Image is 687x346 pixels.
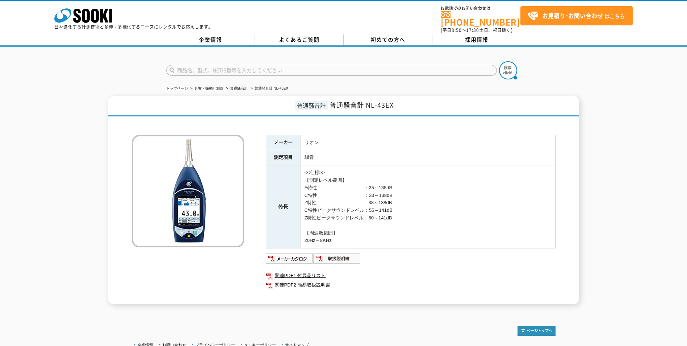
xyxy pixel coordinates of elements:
span: (平日 ～ 土日、祝日除く) [441,27,512,33]
img: 普通騒音計 NL-43EX [132,135,244,247]
a: よくあるご質問 [255,34,344,45]
a: 取扱説明書 [313,258,361,263]
a: 企業情報 [166,34,255,45]
a: 関連PDF1 付属品リスト [266,271,556,280]
img: トップページへ [518,326,556,336]
strong: お見積り･お問い合わせ [542,11,603,20]
td: 騒音 [301,150,555,165]
th: メーカー [266,135,301,150]
span: 初めての方へ [370,36,405,44]
a: お見積り･お問い合わせはこちら [520,6,633,25]
li: 普通騒音計 NL-43EX [249,85,288,92]
th: 測定項目 [266,150,301,165]
span: 17:30 [466,27,479,33]
a: 関連PDF2 簡易取扱説明書 [266,280,556,290]
span: 8:50 [452,27,462,33]
a: 採用情報 [432,34,521,45]
th: 特長 [266,165,301,248]
span: 普通騒音計 [295,101,328,110]
a: 音響・振動計測器 [194,86,223,90]
span: 普通騒音計 NL-43EX [330,100,394,110]
td: <<仕様>> 【測定レベル範囲】 A特性 ：25～138dB C特性 ：33～138dB Z特性 ：38～138dB C特性ピークサウンドレベル：55～141dB Z特性ピークサウンドレベル：6... [301,165,555,248]
td: リオン [301,135,555,150]
img: 取扱説明書 [313,253,361,264]
a: [PHONE_NUMBER] [441,11,520,26]
a: 普通騒音計 [230,86,248,90]
a: 初めての方へ [344,34,432,45]
a: メーカーカタログ [266,258,313,263]
span: はこちら [528,11,625,21]
img: メーカーカタログ [266,253,313,264]
a: トップページ [166,86,188,90]
img: btn_search.png [499,61,517,79]
span: お電話でのお問い合わせは [441,6,520,11]
p: 日々進化する計測技術と多種・多様化するニーズにレンタルでお応えします。 [54,25,213,29]
input: 商品名、型式、NETIS番号を入力してください [166,65,497,76]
